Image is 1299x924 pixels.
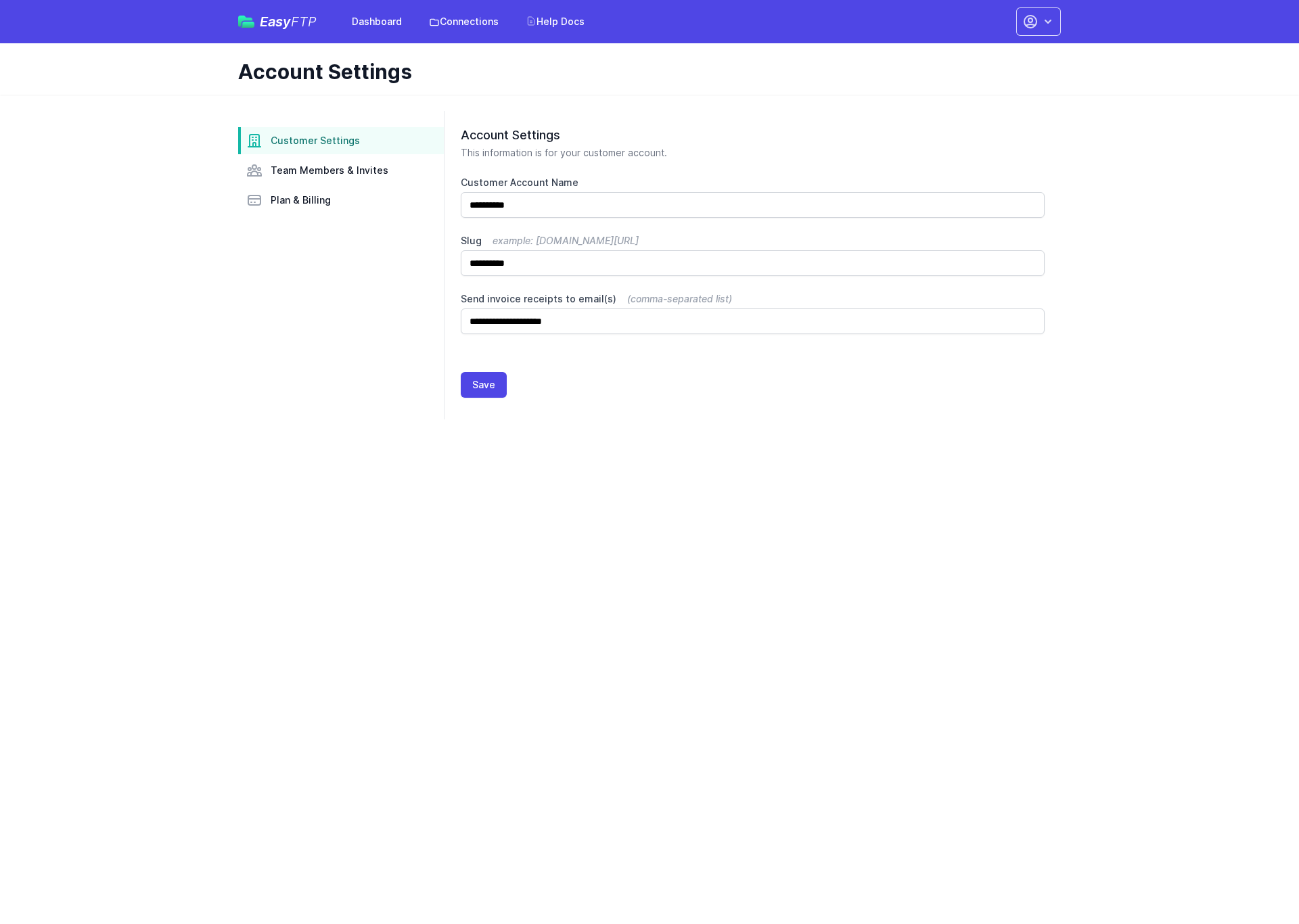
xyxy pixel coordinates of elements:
[461,292,1045,306] label: Send invoice receipts to email(s)
[271,134,360,147] span: Customer Settings
[260,15,317,28] span: Easy
[238,15,317,28] a: EasyFTP
[238,60,1050,84] h1: Account Settings
[238,187,444,214] a: Plan & Billing
[271,193,331,207] span: Plan & Billing
[461,146,1045,160] p: This information is for your customer account.
[271,164,388,177] span: Team Members & Invites
[344,9,410,34] a: Dashboard
[461,176,1045,189] label: Customer Account Name
[291,14,317,30] span: FTP
[493,235,639,246] span: example: [DOMAIN_NAME][URL]
[238,157,444,184] a: Team Members & Invites
[627,293,732,304] span: (comma-separated list)
[518,9,593,34] a: Help Docs
[238,127,444,154] a: Customer Settings
[238,16,254,28] img: easyftp_logo.png
[461,234,1045,248] label: Slug
[421,9,507,34] a: Connections
[461,127,1045,143] h2: Account Settings
[461,372,507,398] button: Save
